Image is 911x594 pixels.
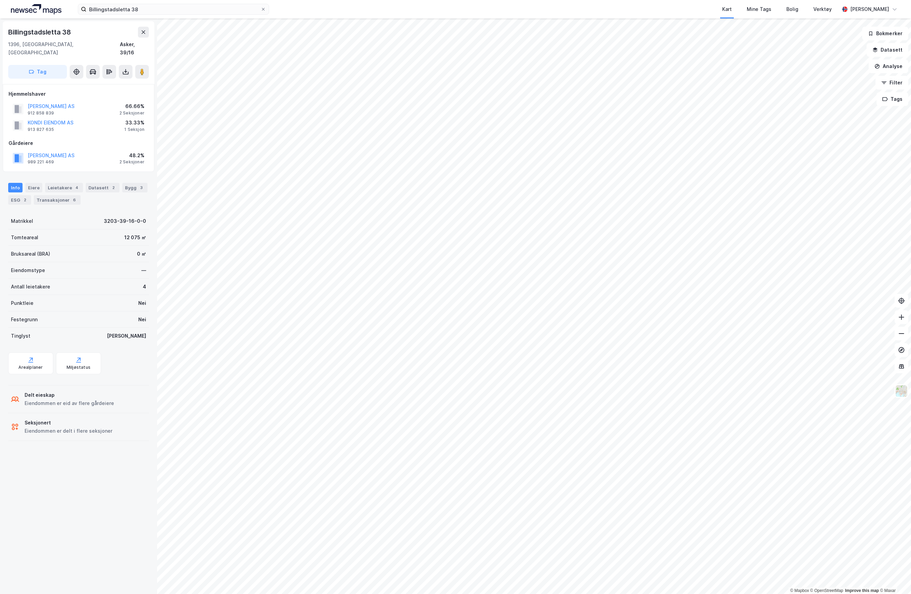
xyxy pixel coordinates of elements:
div: 2 [22,197,28,203]
div: 3203-39-16-0-0 [104,217,146,225]
div: Eiendommen er delt i flere seksjoner [25,427,112,435]
button: Bokmerker [862,27,908,40]
div: Verktøy [813,5,832,13]
div: Kart [722,5,732,13]
img: Z [895,384,908,397]
div: Kontrollprogram for chat [877,561,911,594]
div: Eiendommen er eid av flere gårdeiere [25,399,114,407]
div: Nei [138,299,146,307]
div: Miljøstatus [67,365,90,370]
div: — [141,266,146,274]
iframe: Chat Widget [877,561,911,594]
a: OpenStreetMap [810,588,843,593]
div: 912 858 839 [28,110,54,116]
div: Punktleie [11,299,33,307]
div: Arealplaner [18,365,43,370]
div: Eiere [25,183,42,192]
button: Analyse [869,59,908,73]
a: Improve this map [845,588,879,593]
div: Datasett [86,183,120,192]
img: logo.a4113a55bc3d86da70a041830d287a7e.svg [11,4,61,14]
div: Delt eieskap [25,391,114,399]
div: 1 Seksjon [124,127,144,132]
div: Info [8,183,23,192]
div: Billingstadsletta 38 [8,27,72,38]
div: Tomteareal [11,233,38,242]
div: 66.66% [120,102,144,110]
button: Filter [875,76,908,90]
button: Datasett [867,43,908,57]
div: Transaksjoner [34,195,81,205]
div: 913 827 635 [28,127,54,132]
div: 1396, [GEOGRAPHIC_DATA], [GEOGRAPHIC_DATA] [8,40,120,57]
div: 12 075 ㎡ [124,233,146,242]
div: 2 [110,184,117,191]
div: 2 Seksjoner [120,159,144,165]
div: Nei [138,315,146,324]
div: Matrikkel [11,217,33,225]
button: Tags [877,92,908,106]
div: Mine Tags [747,5,771,13]
div: Tinglyst [11,332,30,340]
a: Mapbox [790,588,809,593]
div: 4 [143,283,146,291]
button: Tag [8,65,67,79]
div: [PERSON_NAME] [107,332,146,340]
div: 6 [71,197,78,203]
div: Leietakere [45,183,83,192]
div: [PERSON_NAME] [850,5,889,13]
div: Bolig [786,5,798,13]
div: 48.2% [120,151,144,160]
div: Gårdeiere [9,139,149,147]
div: Festegrunn [11,315,38,324]
div: 0 ㎡ [137,250,146,258]
input: Søk på adresse, matrikkel, gårdeiere, leietakere eller personer [86,4,261,14]
div: Antall leietakere [11,283,50,291]
div: 33.33% [124,119,144,127]
div: ESG [8,195,31,205]
div: Seksjonert [25,419,112,427]
div: Asker, 39/16 [120,40,149,57]
div: 4 [73,184,80,191]
div: 989 221 469 [28,159,54,165]
div: Bruksareal (BRA) [11,250,50,258]
div: Eiendomstype [11,266,45,274]
div: 2 Seksjoner [120,110,144,116]
div: Bygg [122,183,148,192]
div: Hjemmelshaver [9,90,149,98]
div: 3 [138,184,145,191]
